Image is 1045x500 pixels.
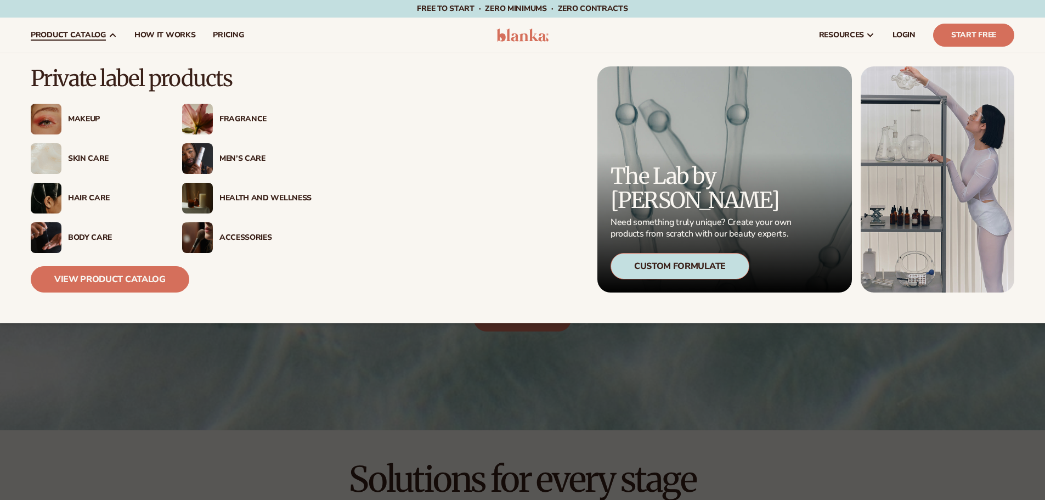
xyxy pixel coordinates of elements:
img: Male holding moisturizer bottle. [182,143,213,174]
div: Body Care [68,233,160,243]
div: Hair Care [68,194,160,203]
div: Fragrance [219,115,312,124]
div: Accessories [219,233,312,243]
a: Female with makeup brush. Accessories [182,222,312,253]
p: Need something truly unique? Create your own products from scratch with our beauty experts. [611,217,795,240]
div: Men’s Care [219,154,312,164]
img: Female in lab with equipment. [861,66,1014,293]
span: LOGIN [893,31,916,40]
a: Male hand applying moisturizer. Body Care [31,222,160,253]
a: Candles and incense on table. Health And Wellness [182,183,312,214]
img: Female with glitter eye makeup. [31,104,61,134]
p: The Lab by [PERSON_NAME] [611,164,795,212]
img: Cream moisturizer swatch. [31,143,61,174]
img: Female hair pulled back with clips. [31,183,61,214]
a: Cream moisturizer swatch. Skin Care [31,143,160,174]
a: product catalog [22,18,126,53]
div: Makeup [68,115,160,124]
div: Custom Formulate [611,253,749,279]
a: pricing [204,18,252,53]
span: pricing [213,31,244,40]
a: Start Free [933,24,1014,47]
div: Skin Care [68,154,160,164]
img: Pink blooming flower. [182,104,213,134]
span: product catalog [31,31,106,40]
a: Male holding moisturizer bottle. Men’s Care [182,143,312,174]
p: Private label products [31,66,312,91]
a: How It Works [126,18,205,53]
span: Free to start · ZERO minimums · ZERO contracts [417,3,628,14]
a: Female hair pulled back with clips. Hair Care [31,183,160,214]
a: Microscopic product formula. The Lab by [PERSON_NAME] Need something truly unique? Create your ow... [597,66,852,293]
img: Male hand applying moisturizer. [31,222,61,253]
img: Candles and incense on table. [182,183,213,214]
img: Female with makeup brush. [182,222,213,253]
img: logo [496,29,549,42]
a: Pink blooming flower. Fragrance [182,104,312,134]
a: Female with glitter eye makeup. Makeup [31,104,160,134]
a: resources [810,18,884,53]
span: How It Works [134,31,196,40]
span: resources [819,31,864,40]
div: Health And Wellness [219,194,312,203]
a: LOGIN [884,18,924,53]
a: View Product Catalog [31,266,189,293]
